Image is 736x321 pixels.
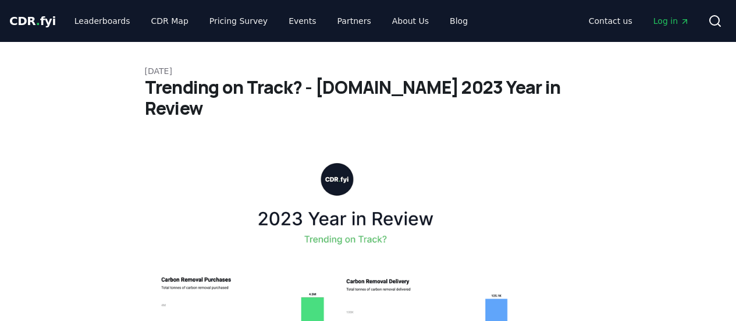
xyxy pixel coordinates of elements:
[9,14,56,28] span: CDR fyi
[579,10,699,31] nav: Main
[200,10,277,31] a: Pricing Survey
[383,10,438,31] a: About Us
[9,13,56,29] a: CDR.fyi
[644,10,699,31] a: Log in
[328,10,381,31] a: Partners
[653,15,689,27] span: Log in
[142,10,198,31] a: CDR Map
[65,10,140,31] a: Leaderboards
[440,10,477,31] a: Blog
[145,65,592,77] p: [DATE]
[145,77,592,119] h1: Trending on Track? - [DOMAIN_NAME] 2023 Year in Review
[279,10,325,31] a: Events
[36,14,40,28] span: .
[579,10,642,31] a: Contact us
[65,10,477,31] nav: Main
